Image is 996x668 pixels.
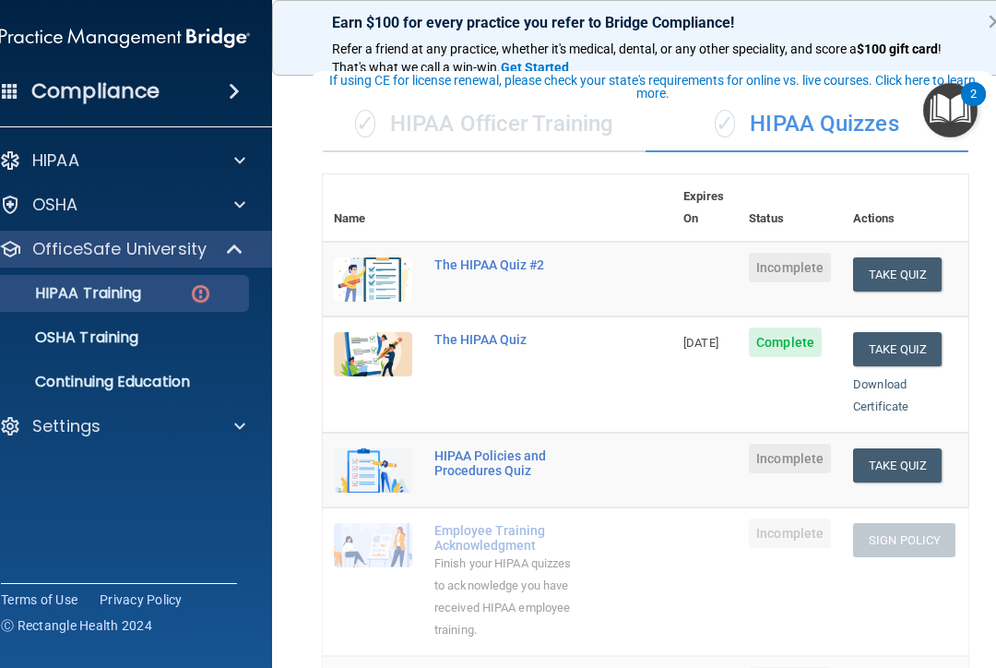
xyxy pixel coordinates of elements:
img: danger-circle.6113f641.png [189,282,212,305]
th: Actions [842,174,968,242]
div: HIPAA Quizzes [646,97,968,152]
button: Take Quiz [853,332,942,366]
span: Refer a friend at any practice, whether it's medical, dental, or any other speciality, and score a [332,42,857,56]
button: Take Quiz [853,448,942,483]
span: Incomplete [749,444,831,473]
a: Terms of Use [1,590,77,609]
th: Name [323,174,423,242]
p: HIPAA [32,149,79,172]
span: Incomplete [749,253,831,282]
span: Ⓒ Rectangle Health 2024 [1,616,152,635]
a: Download Certificate [853,377,908,413]
div: If using CE for license renewal, please check your state's requirements for online vs. live cours... [312,74,993,100]
div: HIPAA Policies and Procedures Quiz [434,448,580,478]
th: Expires On [672,174,738,242]
strong: $100 gift card [857,42,938,56]
button: Sign Policy [853,523,955,557]
p: OSHA [32,194,78,216]
p: Earn $100 for every practice you refer to Bridge Compliance! [332,14,959,31]
button: Open Resource Center, 2 new notifications [923,83,978,137]
button: Take Quiz [853,257,942,292]
a: Get Started [501,60,572,75]
button: If using CE for license renewal, please check your state's requirements for online vs. live cours... [309,71,996,102]
div: The HIPAA Quiz [434,332,580,347]
span: Incomplete [749,519,831,548]
span: ✓ [355,110,375,137]
h4: Compliance [31,78,160,104]
strong: Get Started [501,60,569,75]
span: ✓ [715,110,735,137]
span: [DATE] [683,336,718,350]
p: OfficeSafe University [32,238,207,260]
a: Privacy Policy [100,590,183,609]
div: Finish your HIPAA quizzes to acknowledge you have received HIPAA employee training. [434,553,580,641]
div: HIPAA Officer Training [323,97,646,152]
div: Employee Training Acknowledgment [434,523,580,553]
p: Settings [32,415,101,437]
div: The HIPAA Quiz #2 [434,257,580,272]
div: 2 [970,94,977,118]
span: Complete [749,328,822,357]
th: Status [738,174,842,242]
